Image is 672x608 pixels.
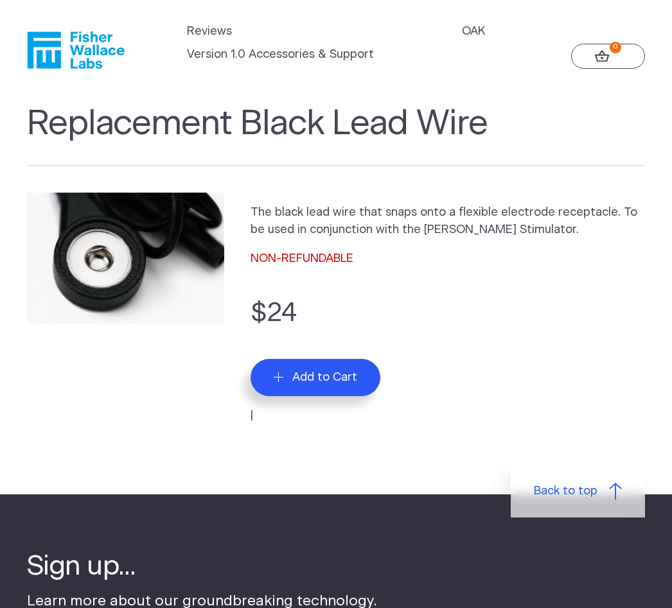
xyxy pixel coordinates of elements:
form: | [251,294,645,425]
span: Back to top [534,483,597,500]
a: Back to top [511,465,645,517]
button: Add to Cart [251,359,380,396]
a: 0 [571,44,645,69]
p: The black lead wire that snaps onto a flexible electrode receptacle. To be used in conjunction wi... [251,204,645,239]
p: $24 [251,294,645,333]
span: Add to Cart [292,370,357,385]
a: Fisher Wallace [27,31,125,69]
strong: 0 [610,42,621,53]
h1: Replacement Black Lead Wire [27,103,645,166]
a: Version 1.0 Accessories & Support [187,46,374,64]
h4: Sign up... [27,548,377,586]
a: Reviews [187,23,232,40]
img: Replacement Black Lead Wire [27,193,224,324]
a: OAK [462,23,485,40]
span: NON-REFUNDABLE [251,253,353,265]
